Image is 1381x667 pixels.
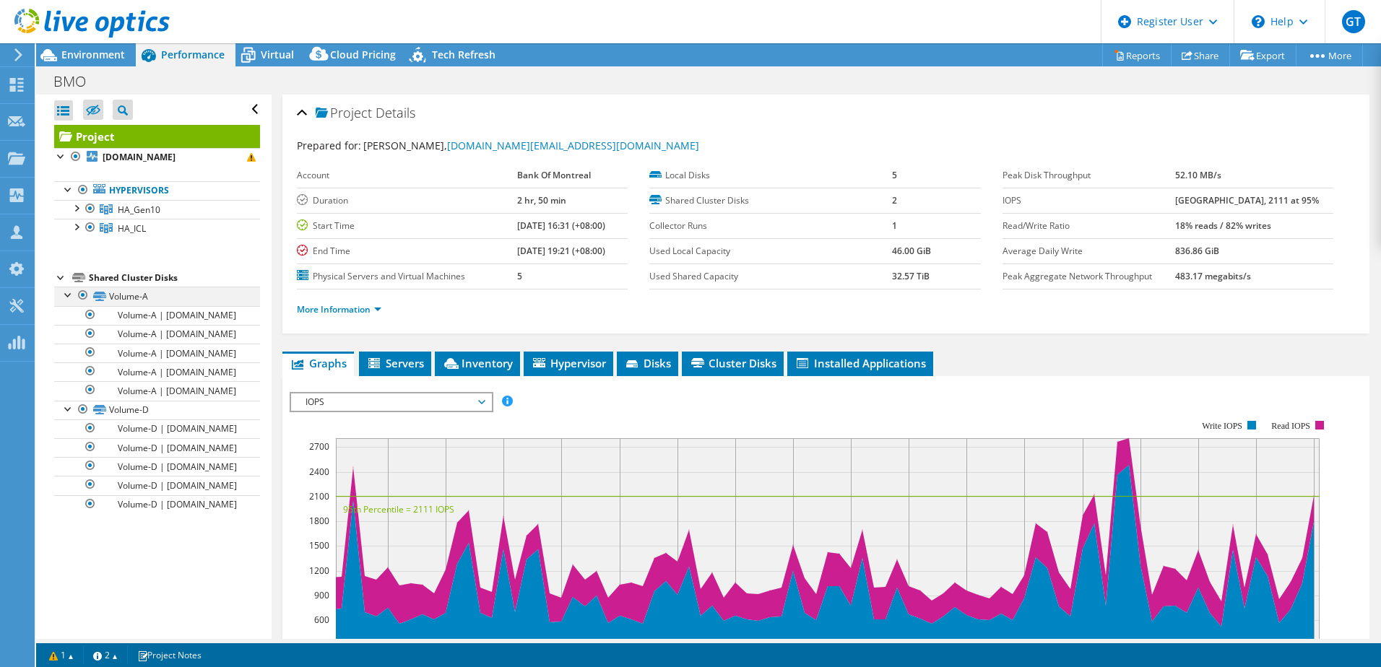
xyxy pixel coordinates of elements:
span: IOPS [298,393,484,411]
a: Volume-D | [DOMAIN_NAME] [54,438,260,457]
a: [DOMAIN_NAME] [54,148,260,167]
span: HA_Gen10 [118,204,160,216]
a: Volume-D | [DOMAIN_NAME] [54,419,260,438]
label: Physical Servers and Virtual Machines [297,269,517,284]
span: Installed Applications [795,356,926,370]
a: Volume-A | [DOMAIN_NAME] [54,344,260,362]
label: Shared Cluster Disks [649,193,892,208]
text: 1800 [309,515,329,527]
a: More [1296,44,1363,66]
svg: \n [1252,15,1265,28]
a: Hypervisors [54,181,260,200]
b: 52.10 MB/s [1175,169,1221,181]
label: Average Daily Write [1003,244,1175,258]
span: Servers [366,356,424,370]
b: 18% reads / 82% writes [1175,219,1271,232]
text: 1200 [309,564,329,577]
a: Volume-A [54,287,260,305]
span: Cloud Pricing [330,48,396,61]
span: Virtual [261,48,294,61]
label: Read/Write Ratio [1003,219,1175,233]
h1: BMO [47,74,108,90]
label: IOPS [1003,193,1175,208]
span: Tech Refresh [432,48,495,61]
span: Hypervisor [531,356,606,370]
label: End Time [297,244,517,258]
a: 1 [39,646,84,664]
b: 32.57 TiB [892,270,930,282]
b: 5 [517,270,522,282]
text: Write IOPS [1202,421,1242,431]
label: Peak Aggregate Network Throughput [1003,269,1175,284]
text: 900 [314,589,329,601]
b: 46.00 GiB [892,245,931,257]
text: Read IOPS [1271,421,1310,431]
span: Performance [161,48,225,61]
text: 2700 [309,440,329,453]
a: Volume-A | [DOMAIN_NAME] [54,306,260,325]
span: HA_ICL [118,222,146,235]
a: [DOMAIN_NAME][EMAIL_ADDRESS][DOMAIN_NAME] [447,139,699,152]
a: Project [54,125,260,148]
label: Account [297,168,517,183]
a: Volume-A | [DOMAIN_NAME] [54,381,260,400]
a: Volume-D | [DOMAIN_NAME] [54,457,260,476]
a: Volume-D | [DOMAIN_NAME] [54,476,260,494]
a: More Information [297,303,381,315]
b: [DOMAIN_NAME] [103,151,176,163]
label: Start Time [297,219,517,233]
b: 483.17 megabits/s [1175,270,1251,282]
b: 1 [892,219,897,232]
b: 2 [892,194,897,206]
a: Export [1229,44,1296,66]
span: Details [376,104,415,121]
span: [PERSON_NAME], [363,139,699,152]
b: 2 hr, 50 min [517,194,566,206]
span: Cluster Disks [689,356,776,370]
label: Used Local Capacity [649,244,892,258]
b: Bank Of Montreal [517,169,591,181]
span: GT [1342,10,1365,33]
text: 1500 [309,539,329,552]
span: Project [316,106,372,121]
text: 95th Percentile = 2111 IOPS [343,503,454,515]
text: 600 [314,614,329,626]
b: 5 [892,169,897,181]
a: Reports [1102,44,1172,66]
label: Local Disks [649,168,892,183]
text: 2400 [309,466,329,478]
label: Used Shared Capacity [649,269,892,284]
a: Volume-A | [DOMAIN_NAME] [54,362,260,381]
span: Graphs [290,356,347,370]
span: Environment [61,48,125,61]
span: Inventory [442,356,513,370]
a: HA_ICL [54,219,260,237]
label: Collector Runs [649,219,892,233]
a: Volume-A | [DOMAIN_NAME] [54,325,260,344]
div: Shared Cluster Disks [89,269,260,287]
label: Prepared for: [297,139,361,152]
b: 836.86 GiB [1175,245,1219,257]
a: Volume-D | [DOMAIN_NAME] [54,495,260,514]
b: [DATE] 16:31 (+08:00) [517,219,605,232]
a: Share [1171,44,1230,66]
text: 2100 [309,490,329,502]
b: [GEOGRAPHIC_DATA], 2111 at 95% [1175,194,1319,206]
label: Peak Disk Throughput [1003,168,1175,183]
a: Volume-D [54,401,260,419]
span: Disks [624,356,671,370]
a: 2 [83,646,128,664]
b: [DATE] 19:21 (+08:00) [517,245,605,257]
a: HA_Gen10 [54,200,260,219]
label: Duration [297,193,517,208]
a: Project Notes [127,646,212,664]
